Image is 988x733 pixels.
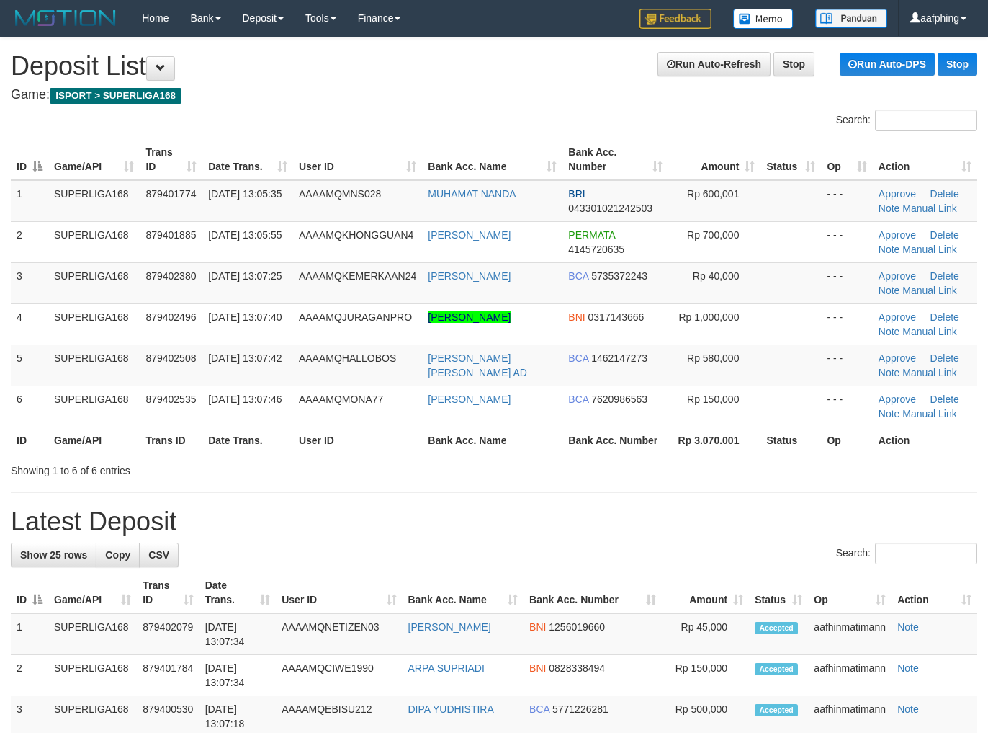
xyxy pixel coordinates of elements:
[808,655,892,696] td: aafhinmatimann
[902,367,957,378] a: Manual Link
[11,221,48,262] td: 2
[902,285,957,296] a: Manual Link
[562,427,668,453] th: Bank Acc. Number
[687,188,739,200] span: Rp 600,001
[105,549,130,561] span: Copy
[137,572,199,613] th: Trans ID: activate to sort column ascending
[821,180,872,222] td: - - -
[687,229,739,241] span: Rp 700,000
[879,285,900,296] a: Note
[48,613,137,655] td: SUPERLIGA168
[588,311,645,323] span: Copy 0317143666 to clipboard
[879,203,900,214] a: Note
[11,262,48,303] td: 3
[687,352,739,364] span: Rp 580,000
[48,221,140,262] td: SUPERLIGA168
[668,139,761,180] th: Amount: activate to sort column ascending
[930,311,958,323] a: Delete
[879,244,900,255] a: Note
[299,311,412,323] span: AAAAMQJURAGANPRO
[552,703,608,715] span: Copy 5771226281 to clipboard
[836,543,977,564] label: Search:
[879,188,916,200] a: Approve
[48,303,140,345] td: SUPERLIGA168
[137,613,199,655] td: 879402079
[293,139,422,180] th: User ID: activate to sort column ascending
[11,507,977,536] h1: Latest Deposit
[879,394,916,405] a: Approve
[11,655,48,696] td: 2
[422,139,562,180] th: Bank Acc. Name: activate to sort column ascending
[299,188,381,200] span: AAAAMQMNS028
[199,655,276,696] td: [DATE] 13:07:34
[145,188,196,200] span: 879401774
[50,88,181,104] span: ISPORT > SUPERLIGA168
[693,270,740,282] span: Rp 40,000
[11,386,48,427] td: 6
[11,139,48,180] th: ID: activate to sort column descending
[591,394,647,405] span: Copy 7620986563 to clipboard
[11,345,48,386] td: 5
[879,311,916,323] a: Approve
[145,229,196,241] span: 879401885
[428,270,511,282] a: [PERSON_NAME]
[428,394,511,405] a: [PERSON_NAME]
[11,88,977,102] h4: Game:
[875,543,977,564] input: Search:
[48,180,140,222] td: SUPERLIGA168
[668,427,761,453] th: Rp 3.070.001
[897,621,919,633] a: Note
[145,270,196,282] span: 879402380
[821,427,872,453] th: Op
[299,352,396,364] span: AAAAMQHALLOBOS
[687,394,739,405] span: Rp 150,000
[549,621,605,633] span: Copy 1256019660 to clipboard
[428,229,511,241] a: [PERSON_NAME]
[568,270,588,282] span: BCA
[875,110,977,131] input: Search:
[529,703,549,715] span: BCA
[902,244,957,255] a: Manual Link
[879,326,900,337] a: Note
[930,229,958,241] a: Delete
[48,655,137,696] td: SUPERLIGA168
[11,427,48,453] th: ID
[145,394,196,405] span: 879402535
[428,352,527,378] a: [PERSON_NAME] [PERSON_NAME] AD
[11,52,977,81] h1: Deposit List
[902,408,957,419] a: Manual Link
[821,303,872,345] td: - - -
[568,229,615,241] span: PERMATA
[938,53,977,76] a: Stop
[562,139,668,180] th: Bank Acc. Number: activate to sort column ascending
[139,543,179,567] a: CSV
[821,386,872,427] td: - - -
[11,572,48,613] th: ID: activate to sort column descending
[199,572,276,613] th: Date Trans.: activate to sort column ascending
[408,662,485,674] a: ARPA SUPRIADI
[662,655,749,696] td: Rp 150,000
[879,270,916,282] a: Approve
[821,221,872,262] td: - - -
[293,427,422,453] th: User ID
[299,270,416,282] span: AAAAMQKEMERKAAN24
[145,311,196,323] span: 879402496
[276,613,402,655] td: AAAAMQNETIZEN03
[145,352,196,364] span: 879402508
[568,311,585,323] span: BNI
[11,180,48,222] td: 1
[808,572,892,613] th: Op: activate to sort column ascending
[591,270,647,282] span: Copy 5735372243 to clipboard
[639,9,711,29] img: Feedback.jpg
[873,139,977,180] th: Action: activate to sort column ascending
[808,613,892,655] td: aafhinmatimann
[568,352,588,364] span: BCA
[422,427,562,453] th: Bank Acc. Name
[202,427,293,453] th: Date Trans.
[208,311,282,323] span: [DATE] 13:07:40
[199,613,276,655] td: [DATE] 13:07:34
[755,663,798,675] span: Accepted
[760,139,821,180] th: Status: activate to sort column ascending
[11,543,96,567] a: Show 25 rows
[48,345,140,386] td: SUPERLIGA168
